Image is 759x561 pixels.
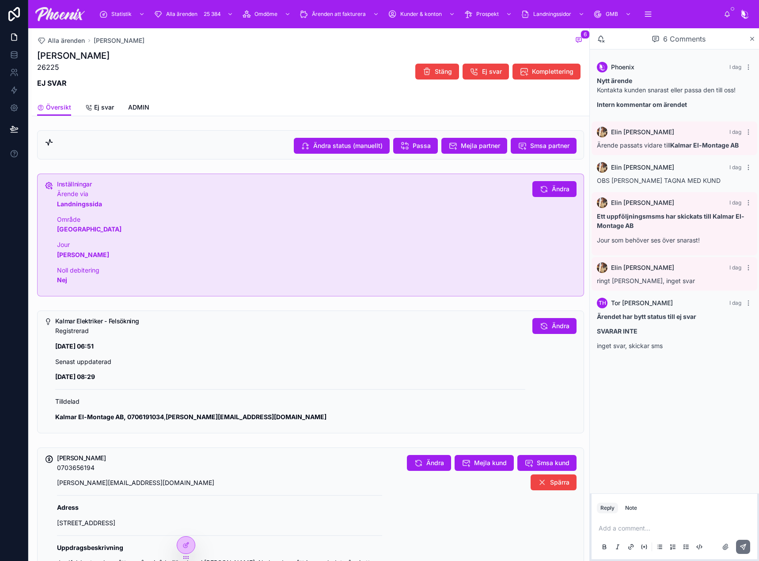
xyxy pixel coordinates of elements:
[663,34,706,44] span: 6 Comments
[57,504,79,511] strong: Adress
[597,503,618,513] button: Reply
[413,141,431,150] span: Passa
[92,4,724,24] div: scrollable content
[37,99,71,116] a: Översikt
[407,455,451,471] button: Ändra
[532,67,573,76] span: Komplettering
[611,128,674,136] span: Elin [PERSON_NAME]
[532,181,577,197] button: Ändra
[55,318,525,324] h5: Kalmar Elektriker - Felsökning
[55,373,95,380] strong: [DATE] 08:29
[622,503,641,513] button: Note
[37,79,67,87] strong: EJ SVAR
[254,11,277,18] span: Omdöme
[611,63,634,72] span: Phoenix
[37,62,110,72] p: 26225
[151,6,238,22] a: Alla ärenden25 384
[312,11,366,18] span: Ärenden att fakturera
[599,299,606,307] span: TH
[476,11,499,18] span: Prospekt
[597,235,752,245] p: Jour som behöver ses över snarast!
[55,413,164,421] strong: Kalmar El-Montage AB, 0706191034
[55,326,525,422] div: Registrerad **2025-10-02 06:51** Senast uppdaterad **2025-10-02 08:29** ___ Tilldelad **Kalmar El...
[111,11,132,18] span: Statistik
[511,138,577,154] button: Smsa partner
[435,67,452,76] span: Stäng
[597,76,752,95] p: Kontakta kunden snarast eller passa den till oss!
[166,11,197,18] span: Alla ärenden
[530,141,569,150] span: Smsa partner
[57,225,121,233] strong: [GEOGRAPHIC_DATA]
[55,326,525,336] p: Registrerad
[294,138,390,154] button: Ändra status (manuellt)
[512,64,581,80] button: Komplettering
[611,263,674,272] span: Elin [PERSON_NAME]
[94,36,144,45] a: [PERSON_NAME]
[611,198,674,207] span: Elin [PERSON_NAME]
[552,185,569,193] span: Ändra
[201,9,224,19] div: 25 384
[85,99,114,117] a: Ej svar
[35,7,85,21] img: App logo
[729,299,741,306] span: I dag
[550,478,569,487] span: Spärra
[611,299,673,307] span: Tor [PERSON_NAME]
[55,342,94,350] strong: [DATE] 06:51
[591,6,636,22] a: GMB
[532,318,577,334] button: Ändra
[57,240,525,260] p: Jour
[128,99,149,117] a: ADMIN
[573,35,584,46] button: 6
[46,103,71,112] span: Översikt
[597,177,721,184] span: OBS [PERSON_NAME] TAGNA MED KUND
[597,341,752,350] p: inget svar, skickar sms
[581,30,590,39] span: 6
[597,327,638,335] strong: SVARAR INTE
[597,212,744,229] strong: Ett uppföljningsmsms har skickats till Kalmar El-Montage AB
[463,64,509,80] button: Ej svar
[57,181,525,187] h5: Inställningar
[297,6,383,22] a: Ärenden att fakturera
[385,6,459,22] a: Kunder & konton
[729,264,741,271] span: I dag
[57,189,525,285] div: Ärende via **Landningssida** Område **Kalmar** Jour **Ja** Noll debitering **Nej**
[441,138,507,154] button: Mejla partner
[455,455,514,471] button: Mejla kund
[597,101,687,108] strong: Intern kommentar om ärendet
[55,397,525,407] p: Tilldelad
[57,215,525,235] p: Område
[128,103,149,112] span: ADMIN
[55,357,525,367] p: Senast uppdaterad
[57,265,525,286] p: Noll debitering
[37,49,110,62] h1: [PERSON_NAME]
[57,189,525,209] p: Ärende via
[531,474,577,490] button: Spärra
[37,36,85,45] a: Alla ärenden
[57,200,102,208] strong: Landningssida
[57,455,382,461] h5: Maja forsman
[313,141,383,150] span: Ändra status (manuellt)
[94,103,114,112] span: Ej svar
[55,412,525,422] p: ,
[597,141,739,149] span: Ärende passats vidare till
[611,163,674,172] span: Elin [PERSON_NAME]
[57,544,123,551] strong: Uppdragsbeskrivning
[426,459,444,467] span: Ändra
[552,322,569,330] span: Ändra
[729,129,741,135] span: I dag
[517,455,577,471] button: Smsa kund
[518,6,589,22] a: Landningssidor
[729,199,741,206] span: I dag
[400,11,442,18] span: Kunder & konton
[625,504,637,512] div: Note
[597,313,696,320] strong: Ärendet har bytt status till ej svar
[57,463,382,473] p: 0703656194
[474,459,507,467] span: Mejla kund
[48,36,85,45] span: Alla ärenden
[482,67,502,76] span: Ej svar
[393,138,438,154] button: Passa
[533,11,571,18] span: Landningssidor
[239,6,295,22] a: Omdöme
[597,77,632,84] strong: Nytt ärende
[461,141,500,150] span: Mejla partner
